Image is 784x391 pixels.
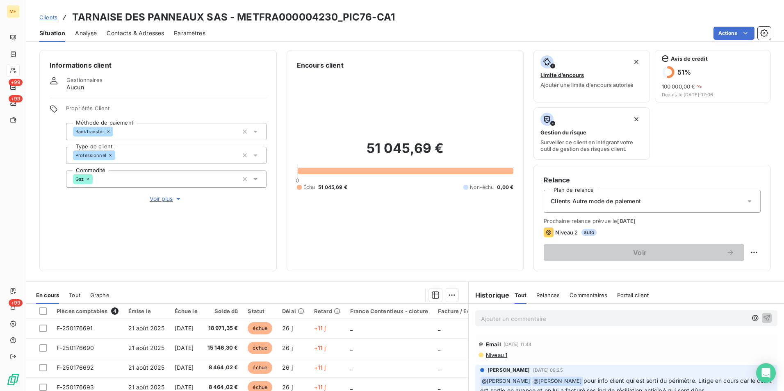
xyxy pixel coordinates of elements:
[57,384,94,391] span: F-250176693
[470,184,494,191] span: Non-échu
[303,184,315,191] span: Échu
[617,292,649,298] span: Portail client
[533,107,650,160] button: Gestion du risqueSurveiller ce client en intégrant votre outil de gestion des risques client.
[66,77,103,83] span: Gestionnaires
[485,352,507,358] span: Niveau 1
[75,129,104,134] span: BankTransfer
[515,292,527,298] span: Tout
[282,344,293,351] span: 26 j
[248,308,272,314] div: Statut
[111,307,119,315] span: 4
[36,292,59,298] span: En cours
[438,308,494,314] div: Facture / Echéancier
[350,384,353,391] span: _
[175,308,198,314] div: Échue le
[282,308,304,314] div: Délai
[540,139,643,152] span: Surveiller ce client en intégrant votre outil de gestion des risques client.
[66,83,84,91] span: Aucun
[50,60,267,70] h6: Informations client
[540,129,586,136] span: Gestion du risque
[438,384,440,391] span: _
[207,308,238,314] div: Solde dû
[175,325,194,332] span: [DATE]
[175,364,194,371] span: [DATE]
[39,29,65,37] span: Situation
[282,384,293,391] span: 26 j
[617,218,636,224] span: [DATE]
[318,184,347,191] span: 51 045,69 €
[7,5,20,18] div: ME
[533,50,650,102] button: Limite d’encoursAjouter une limite d’encours autorisé
[128,344,165,351] span: 21 août 2025
[128,364,165,371] span: 21 août 2025
[39,13,57,21] a: Clients
[90,292,109,298] span: Graphe
[282,364,293,371] span: 26 j
[207,344,238,352] span: 15 146,30 €
[66,105,267,116] span: Propriétés Client
[69,292,80,298] span: Tout
[756,363,776,383] div: Open Intercom Messenger
[115,152,122,159] input: Ajouter une valeur
[93,175,99,183] input: Ajouter une valeur
[57,364,94,371] span: F-250176692
[150,195,182,203] span: Voir plus
[581,229,597,236] span: auto
[350,364,353,371] span: _
[544,175,761,185] h6: Relance
[497,184,513,191] span: 0,00 €
[662,92,764,97] span: Depuis le [DATE] 07:06
[486,341,501,348] span: Email
[9,299,23,307] span: +99
[39,14,57,20] span: Clients
[75,177,84,182] span: Gaz
[296,177,299,184] span: 0
[551,197,641,205] span: Clients Autre mode de paiement
[248,342,272,354] span: échue
[174,29,205,37] span: Paramètres
[504,342,532,347] span: [DATE] 11:44
[533,368,563,373] span: [DATE] 09:25
[438,364,440,371] span: _
[107,29,164,37] span: Contacts & Adresses
[57,325,93,332] span: F-250176691
[248,361,272,374] span: échue
[75,29,97,37] span: Analyse
[66,194,267,203] button: Voir plus
[248,322,272,334] span: échue
[175,344,194,351] span: [DATE]
[350,344,353,351] span: _
[532,377,583,386] span: @ [PERSON_NAME]
[481,377,531,386] span: @ [PERSON_NAME]
[540,72,584,78] span: Limite d’encours
[9,79,23,86] span: +99
[488,366,530,374] span: [PERSON_NAME]
[297,60,344,70] h6: Encours client
[57,307,119,315] div: Pièces comptables
[544,218,761,224] span: Prochaine relance prévue le
[113,128,120,135] input: Ajouter une valeur
[536,292,560,298] span: Relances
[554,249,726,256] span: Voir
[207,364,238,372] span: 8 464,02 €
[671,55,708,62] span: Avis de crédit
[9,95,23,102] span: +99
[128,325,165,332] span: 21 août 2025
[207,324,238,332] span: 18 971,35 €
[297,140,514,165] h2: 51 045,69 €
[662,83,695,90] span: 100 000,00 €
[314,384,326,391] span: +11 j
[128,308,165,314] div: Émise le
[7,373,20,386] img: Logo LeanPay
[544,244,744,261] button: Voir
[677,68,691,76] h6: 51 %
[57,344,94,351] span: F-250176690
[469,290,510,300] h6: Historique
[72,10,395,25] h3: TARNAISE DES PANNEAUX SAS - METFRA000004230_PIC76-CA1
[438,344,440,351] span: _
[175,384,194,391] span: [DATE]
[282,325,293,332] span: 26 j
[314,344,326,351] span: +11 j
[314,364,326,371] span: +11 j
[713,27,754,40] button: Actions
